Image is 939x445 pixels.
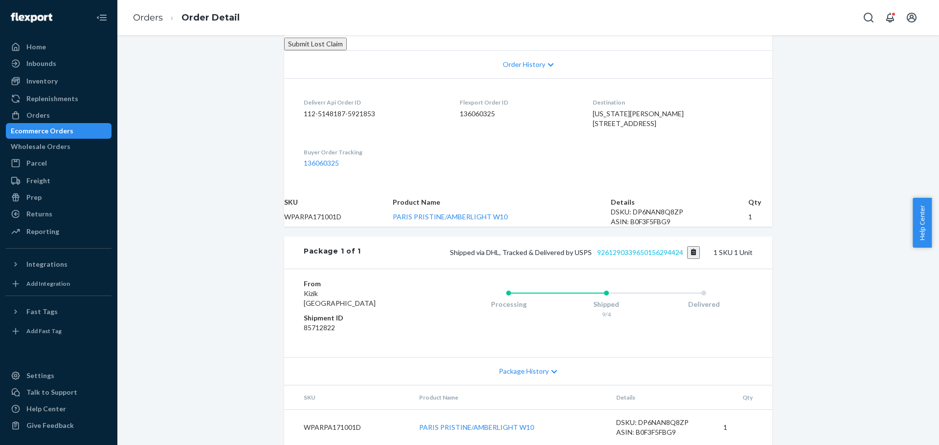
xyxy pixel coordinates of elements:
dt: From [304,279,421,289]
button: Integrations [6,256,112,272]
a: Freight [6,173,112,189]
div: Inbounds [26,59,56,68]
button: Open account menu [902,8,921,27]
div: Reporting [26,227,59,236]
ol: breadcrumbs [125,3,247,32]
div: Wholesale Orders [11,142,70,151]
th: Details [608,385,716,410]
span: Kizik [GEOGRAPHIC_DATA] [304,289,376,307]
div: Shipped [558,299,655,309]
a: Prep [6,190,112,205]
img: Flexport logo [11,13,52,22]
button: Fast Tags [6,304,112,319]
div: Inventory [26,76,58,86]
div: Returns [26,209,52,219]
td: WPARPA171001D [284,207,393,227]
a: Returns [6,206,112,222]
div: Integrations [26,259,67,269]
a: Replenishments [6,91,112,106]
a: Home [6,39,112,55]
button: Help Center [913,198,932,248]
div: Give Feedback [26,421,74,430]
a: Orders [6,107,112,123]
a: Ecommerce Orders [6,123,112,139]
span: Package History [499,366,549,376]
div: Talk to Support [26,387,77,397]
dd: 112-5148187-5921853 [304,109,444,119]
dt: Deliverr Api Order ID [304,98,444,106]
a: Inventory [6,73,112,89]
button: Give Feedback [6,418,112,433]
button: Open notifications [880,8,900,27]
th: Product Name [393,197,611,207]
td: WPARPA171001D [284,409,411,445]
button: Close Navigation [92,8,112,27]
a: Settings [6,368,112,383]
th: SKU [284,385,411,410]
button: Submit Lost Claim [284,38,347,50]
th: SKU [284,197,393,207]
div: Prep [26,192,42,202]
button: Open Search Box [859,8,878,27]
div: Help Center [26,404,66,414]
a: Wholesale Orders [6,139,112,154]
div: Add Fast Tag [26,327,62,335]
a: Parcel [6,155,112,171]
a: Order Detail [181,12,240,23]
span: Shipped via DHL, Tracked & Delivered by USPS [450,248,700,256]
dt: Buyer Order Tracking [304,148,444,156]
div: 1 SKU 1 Unit [361,246,753,259]
th: Qty [748,197,772,207]
div: ASIN: B0F3F5FBG9 [611,217,748,227]
span: Order History [503,60,545,69]
td: 1 [715,409,772,445]
a: Add Integration [6,276,112,292]
div: 9/4 [558,310,655,318]
dd: 136060325 [460,109,577,119]
div: Home [26,42,46,52]
a: PARIS PRISTINE/AMBERLIGHT W10 [419,423,534,431]
div: Settings [26,371,54,381]
div: Package 1 of 1 [304,246,361,259]
dd: 85712822 [304,323,421,333]
button: Copy tracking number [687,246,700,259]
a: PARIS PRISTINE/AMBERLIGHT W10 [393,212,508,221]
a: 9261290339650156294424 [597,248,683,256]
th: Product Name [411,385,608,410]
a: Help Center [6,401,112,417]
a: Inbounds [6,56,112,71]
div: Fast Tags [26,307,58,317]
dt: Shipment ID [304,313,421,323]
div: DSKU: DP6NAN8Q8ZP [611,207,748,217]
td: 1 [748,207,772,227]
div: Freight [26,176,50,186]
div: ASIN: B0F3F5FBG9 [616,427,708,437]
div: Replenishments [26,94,78,104]
span: [US_STATE][PERSON_NAME] [STREET_ADDRESS] [593,109,684,127]
div: Delivered [655,299,753,309]
div: Ecommerce Orders [11,126,73,136]
div: Add Integration [26,279,70,288]
div: Parcel [26,158,47,168]
th: Details [611,197,748,207]
a: Talk to Support [6,384,112,400]
dt: Flexport Order ID [460,98,577,106]
th: Qty [715,385,772,410]
a: Reporting [6,224,112,239]
dt: Destination [593,98,753,106]
a: Add Fast Tag [6,323,112,339]
a: Orders [133,12,163,23]
div: Processing [460,299,558,309]
div: Orders [26,110,50,120]
a: 136060325 [304,159,339,167]
div: DSKU: DP6NAN8Q8ZP [616,418,708,427]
